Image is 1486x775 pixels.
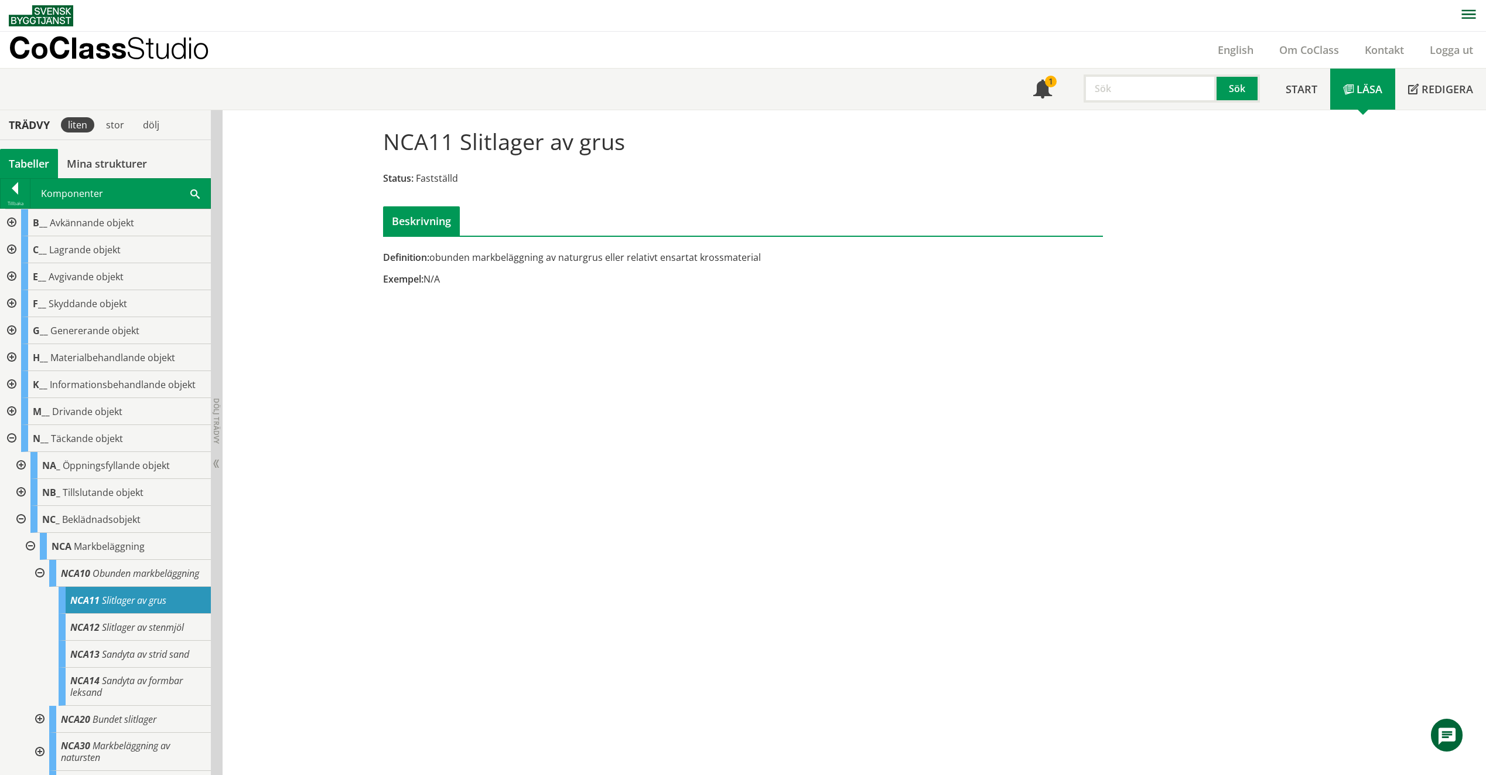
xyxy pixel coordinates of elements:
span: Täckande objekt [51,432,123,445]
div: stor [99,117,131,132]
span: NCA11 [70,594,100,607]
span: Läsa [1357,82,1382,96]
span: Start [1286,82,1317,96]
span: Tillslutande objekt [63,486,144,499]
a: Mina strukturer [58,149,156,178]
a: Kontakt [1352,43,1417,57]
span: Notifikationer [1033,81,1052,100]
span: Studio [127,30,209,65]
span: Dölj trädvy [211,398,221,444]
span: E__ [33,270,46,283]
img: Svensk Byggtjänst [9,5,73,26]
div: 1 [1045,76,1057,87]
span: Slitlager av stenmjöl [102,621,184,634]
span: Markbeläggning [74,540,145,553]
span: Skyddande objekt [49,297,127,310]
div: Tillbaka [1,199,30,208]
span: M__ [33,405,50,418]
span: NCA30 [61,739,90,752]
span: NC_ [42,513,60,526]
a: 1 [1020,69,1065,110]
span: NCA12 [70,621,100,634]
a: Redigera [1395,69,1486,110]
div: obunden markbeläggning av naturgrus eller relativt ensartat krossmaterial [383,251,857,264]
span: Drivande objekt [52,405,122,418]
span: Sök i tabellen [190,187,200,199]
span: NA_ [42,459,60,472]
span: C__ [33,243,47,256]
span: NCA10 [61,567,90,580]
div: Trädvy [2,118,56,131]
span: Lagrande objekt [49,243,121,256]
span: G__ [33,324,48,337]
span: H__ [33,351,48,364]
a: Läsa [1330,69,1395,110]
span: Fastställd [416,172,458,185]
span: B__ [33,216,47,229]
span: Materialbehandlande objekt [50,351,175,364]
span: Sandyta av strid sand [102,648,189,661]
span: N__ [33,432,49,445]
span: Redigera [1422,82,1473,96]
span: Avgivande objekt [49,270,124,283]
a: CoClassStudio [9,32,234,68]
span: Markbeläggning av natursten [61,739,170,764]
span: Obunden markbeläggning [93,567,199,580]
span: NCA20 [61,713,90,726]
div: N/A [383,273,857,285]
a: Om CoClass [1266,43,1352,57]
div: dölj [136,117,166,132]
a: Start [1273,69,1330,110]
span: NCA13 [70,648,100,661]
span: F__ [33,297,46,310]
span: Sandyta av formbar leksand [70,674,183,699]
span: K__ [33,378,47,391]
span: NCA14 [70,674,100,687]
span: NB_ [42,486,60,499]
div: Beskrivning [383,206,460,236]
input: Sök [1084,74,1217,103]
a: English [1205,43,1266,57]
div: liten [61,117,94,132]
div: Komponenter [30,179,210,208]
span: Status: [383,172,414,185]
p: CoClass [9,41,209,55]
span: Beklädnadsobjekt [62,513,141,526]
span: Exempel: [383,273,423,285]
span: Bundet slitlager [93,713,156,726]
span: Definition: [383,251,429,264]
span: Avkännande objekt [50,216,134,229]
span: Genererande objekt [50,324,139,337]
span: NCA [52,540,71,553]
button: Sök [1217,74,1260,103]
h1: NCA11 Slitlager av grus [383,128,625,154]
span: Öppningsfyllande objekt [63,459,170,472]
span: Informationsbehandlande objekt [50,378,196,391]
a: Logga ut [1417,43,1486,57]
span: Slitlager av grus [102,594,166,607]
